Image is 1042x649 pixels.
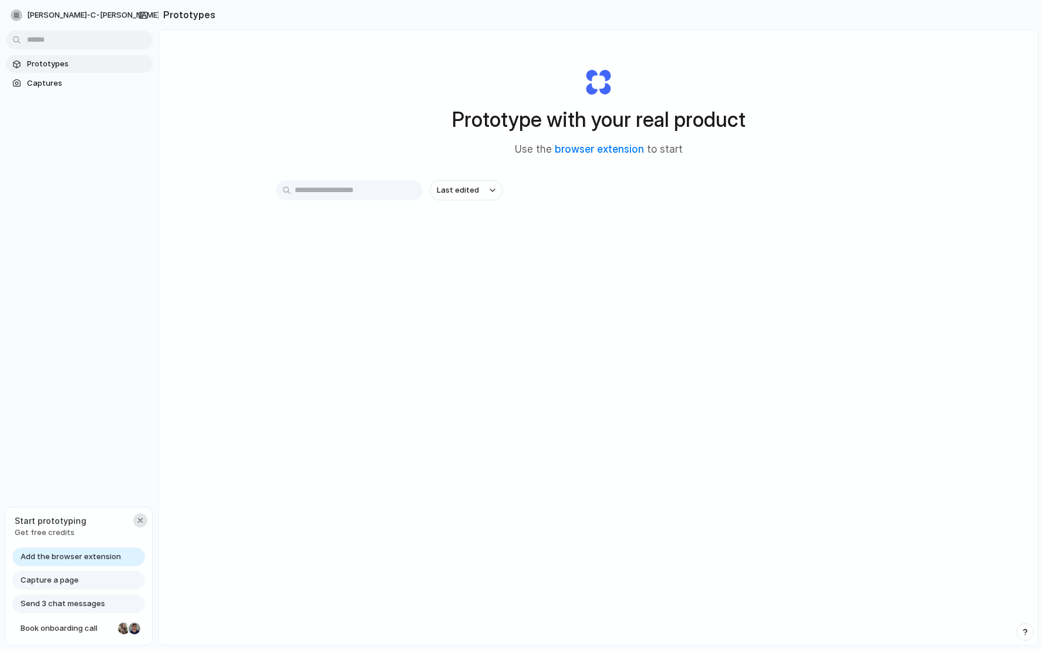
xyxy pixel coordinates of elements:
span: Last edited [437,184,479,196]
span: [PERSON_NAME]-c-[PERSON_NAME] [27,9,160,21]
span: Capture a page [21,574,79,586]
button: Last edited [430,180,503,200]
span: Captures [27,78,148,89]
h2: Prototypes [159,8,215,22]
span: Book onboarding call [21,623,113,634]
div: Christian Iacullo [127,621,141,635]
a: browser extension [555,143,644,155]
span: Start prototyping [15,515,86,527]
a: Prototypes [6,55,153,73]
span: Get free credits [15,527,86,539]
span: Prototypes [27,58,148,70]
span: Use the to start [515,142,683,157]
button: [PERSON_NAME]-c-[PERSON_NAME] [6,6,178,25]
span: Add the browser extension [21,551,121,563]
a: Captures [6,75,153,92]
div: Nicole Kubica [117,621,131,635]
h1: Prototype with your real product [452,104,746,135]
a: Book onboarding call [12,619,145,638]
span: Send 3 chat messages [21,598,105,610]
